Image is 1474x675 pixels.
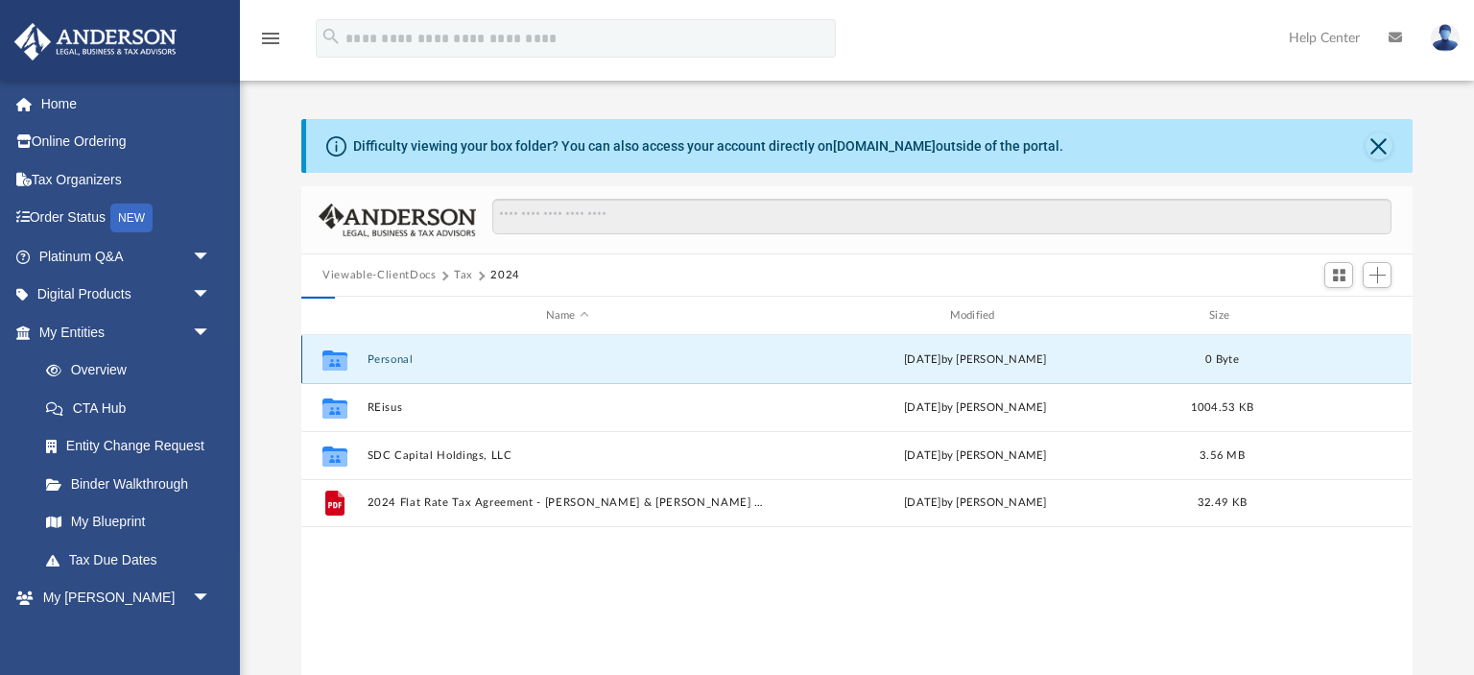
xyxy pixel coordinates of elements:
[1184,307,1261,325] div: Size
[192,579,230,618] span: arrow_drop_down
[1366,133,1392,159] button: Close
[775,399,1176,417] div: [DATE] by [PERSON_NAME]
[321,26,342,47] i: search
[368,401,768,414] button: REisus
[353,136,1063,157] div: Difficulty viewing your box folder? You can also access your account directly on outside of the p...
[27,427,240,466] a: Entity Change Request
[454,267,473,284] button: Tax
[13,199,240,238] a: Order StatusNEW
[13,579,230,640] a: My [PERSON_NAME] Teamarrow_drop_down
[259,36,282,50] a: menu
[27,465,240,503] a: Binder Walkthrough
[1363,262,1391,289] button: Add
[1191,402,1254,413] span: 1004.53 KB
[13,276,240,314] a: Digital Productsarrow_drop_down
[1270,307,1404,325] div: id
[9,23,182,60] img: Anderson Advisors Platinum Portal
[1431,24,1460,52] img: User Pic
[13,84,240,123] a: Home
[775,351,1176,369] div: [DATE] by [PERSON_NAME]
[192,237,230,277] span: arrow_drop_down
[192,313,230,352] span: arrow_drop_down
[27,351,240,390] a: Overview
[310,307,358,325] div: id
[1206,354,1240,365] span: 0 Byte
[775,307,1176,325] div: Modified
[492,199,1391,235] input: Search files and folders
[1324,262,1353,289] button: Switch to Grid View
[833,138,936,154] a: [DOMAIN_NAME]
[775,494,1176,512] div: [DATE] by [PERSON_NAME]
[490,267,520,284] button: 2024
[27,389,240,427] a: CTA Hub
[13,123,240,161] a: Online Ordering
[368,449,768,462] button: SDC Capital Holdings, LLC
[13,313,240,351] a: My Entitiesarrow_drop_down
[368,496,768,509] button: 2024 Flat Rate Tax Agreement - [PERSON_NAME] & [PERSON_NAME] - Payment Receipt.pdf
[27,503,230,542] a: My Blueprint
[367,307,767,325] div: Name
[192,276,230,315] span: arrow_drop_down
[27,541,240,579] a: Tax Due Dates
[259,27,282,50] i: menu
[368,353,768,366] button: Personal
[13,237,240,276] a: Platinum Q&Aarrow_drop_down
[13,160,240,199] a: Tax Organizers
[110,204,153,232] div: NEW
[775,447,1176,465] div: [DATE] by [PERSON_NAME]
[322,267,436,284] button: Viewable-ClientDocs
[1200,450,1245,461] span: 3.56 MB
[1198,497,1247,508] span: 32.49 KB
